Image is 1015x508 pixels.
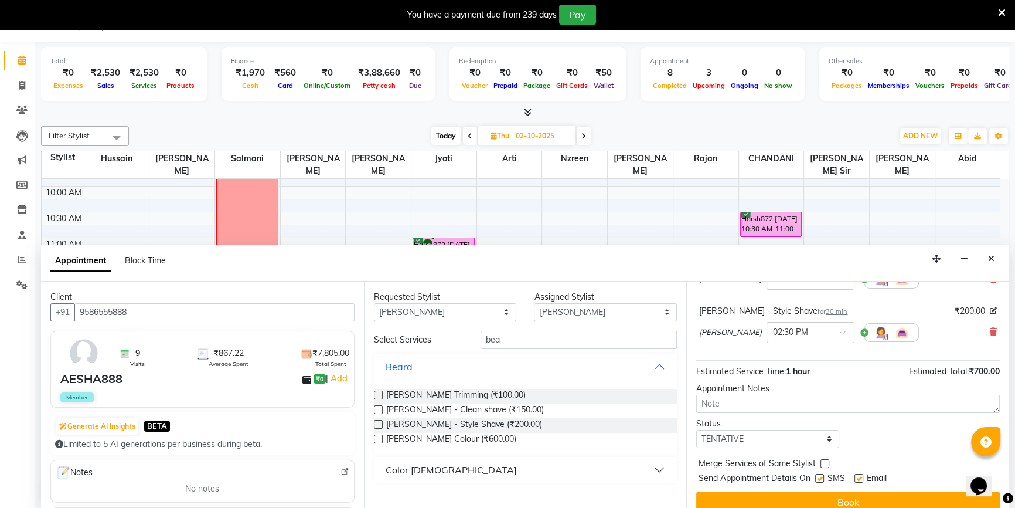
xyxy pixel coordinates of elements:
[67,336,101,370] img: avatar
[865,82,912,90] span: Memberships
[50,56,197,66] div: Total
[650,82,690,90] span: Completed
[699,305,847,317] div: [PERSON_NAME] - Style Shave
[512,127,571,145] input: 2025-10-02
[43,238,84,250] div: 11:00 AM
[827,472,845,487] span: SMS
[74,303,355,321] input: Search by Name/Mobile/Email/Code
[346,151,411,178] span: [PERSON_NAME]
[301,82,353,90] span: Online/Custom
[135,347,140,360] span: 9
[948,66,981,80] div: ₹0
[895,326,909,340] img: Interior.png
[42,151,84,164] div: Stylist
[534,291,677,303] div: Assigned Stylist
[699,458,816,472] span: Merge Services of Same Stylist
[43,212,84,225] div: 10:30 AM
[215,151,280,166] span: Salmani
[481,331,677,349] input: Search by service name
[386,433,516,448] span: [PERSON_NAME] Colour (₹600.00)
[553,66,591,80] div: ₹0
[213,347,244,360] span: ₹867.22
[386,418,542,433] span: [PERSON_NAME] - Style Shave (₹200.00)
[353,66,405,80] div: ₹3,88,660
[912,82,948,90] span: Vouchers
[164,82,197,90] span: Products
[231,66,270,80] div: ₹1,970
[591,66,617,80] div: ₹50
[488,131,512,140] span: Thu
[900,128,941,144] button: ADD NEW
[553,82,591,90] span: Gift Cards
[990,307,997,314] i: Edit price
[94,82,117,90] span: Sales
[60,392,94,402] span: Member
[386,360,413,374] div: Beard
[125,255,166,266] span: Block Time
[761,66,795,80] div: 0
[281,151,346,178] span: [PERSON_NAME]
[969,366,1000,377] span: ₹700.00
[164,66,197,80] div: ₹0
[690,66,728,80] div: 3
[50,66,86,80] div: ₹0
[386,463,517,477] div: Color [DEMOGRAPHIC_DATA]
[406,82,424,90] span: Due
[491,66,520,80] div: ₹0
[413,238,474,262] div: Harsh872 [DATE] 11:00 AM-11:30 AM, Liposoluble Wax - Full Arms
[829,66,865,80] div: ₹0
[591,82,617,90] span: Wallet
[761,82,795,90] span: No show
[935,151,1000,166] span: Abid
[491,82,520,90] span: Prepaid
[948,82,981,90] span: Prepaids
[411,151,476,166] span: Jyoti
[301,66,353,80] div: ₹0
[955,305,985,317] span: ₹200.00
[365,334,472,346] div: Select Services
[405,66,425,80] div: ₹0
[326,371,349,385] span: |
[650,66,690,80] div: 8
[741,212,802,236] div: Harsh872 [DATE] 10:30 AM-11:00 AM, Nails - Gel polish
[407,9,557,21] div: You have a payment due from 239 days
[699,472,810,487] span: Send Appointment Details On
[374,291,517,303] div: Requested Stylist
[826,307,847,316] span: 30 min
[315,360,346,368] span: Total Spent
[520,66,553,80] div: ₹0
[477,151,542,166] span: Arti
[728,82,761,90] span: Ongoing
[728,66,761,80] div: 0
[786,366,810,377] span: 1 hour
[60,370,122,388] div: AESHA888
[459,66,491,80] div: ₹0
[270,66,301,80] div: ₹560
[386,404,544,418] span: [PERSON_NAME] - Clean shave (₹150.00)
[56,465,93,480] span: Notes
[49,131,90,140] span: Filter Stylist
[520,82,553,90] span: Package
[829,82,865,90] span: Packages
[130,360,145,368] span: Visits
[673,151,738,166] span: Rajan
[699,327,762,338] span: [PERSON_NAME]
[328,371,349,385] a: Add
[983,250,1000,268] button: Close
[818,307,847,316] small: for
[239,82,261,90] span: Cash
[696,382,1000,395] div: Appointment Notes
[314,374,326,384] span: ₹0
[128,82,160,90] span: Services
[690,82,728,90] span: Upcoming
[542,151,607,166] span: Nzreen
[870,151,935,178] span: [PERSON_NAME]
[912,66,948,80] div: ₹0
[379,459,673,480] button: Color [DEMOGRAPHIC_DATA]
[43,187,84,199] div: 10:00 AM
[86,66,125,80] div: ₹2,530
[431,127,461,145] span: Today
[360,82,398,90] span: Petty cash
[209,360,248,368] span: Average Spent
[909,366,969,377] span: Estimated Total:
